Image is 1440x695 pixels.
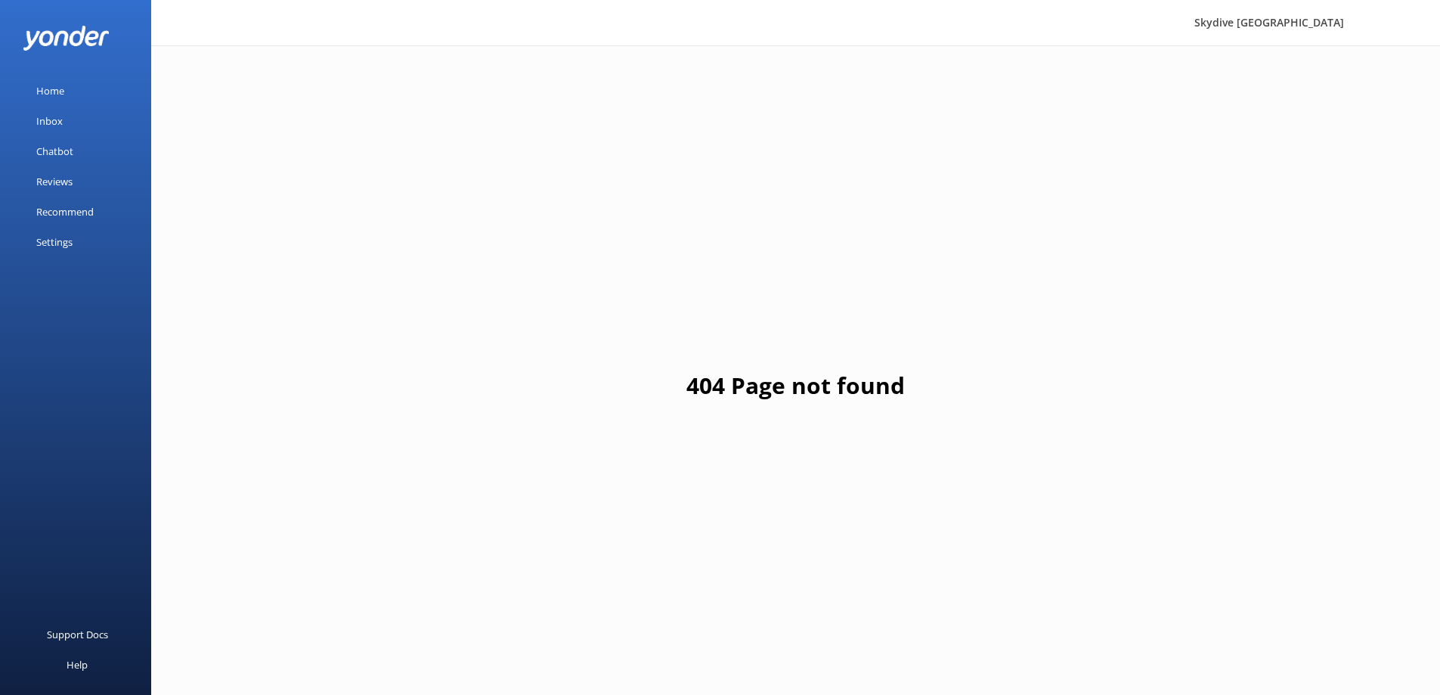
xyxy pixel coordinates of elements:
div: Home [36,76,64,106]
h1: 404 Page not found [686,368,905,404]
div: Chatbot [36,136,73,166]
img: yonder-white-logo.png [23,26,110,51]
div: Support Docs [47,619,108,650]
div: Help [67,650,88,680]
div: Recommend [36,197,94,227]
div: Settings [36,227,73,257]
div: Inbox [36,106,63,136]
div: Reviews [36,166,73,197]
